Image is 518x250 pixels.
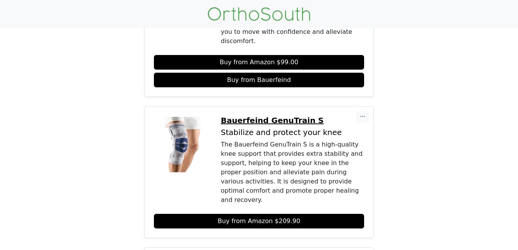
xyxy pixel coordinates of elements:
img: OrthoSouth [208,7,310,21]
a: Bauerfeind GenuTrain S [221,116,364,125]
div: The Bauerfeind GenuTrain S is a high-quality knee support that provides extra stability and suppo... [221,140,364,205]
a: Buy from Amazon $99.00 [154,55,364,70]
a: Buy from Amazon $209.90 [154,214,364,228]
img: Bauerfeind GenuTrain S [154,116,212,173]
p: Stabilize and protect your knee [221,128,364,137]
a: Buy from Bauerfeind [154,73,364,87]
